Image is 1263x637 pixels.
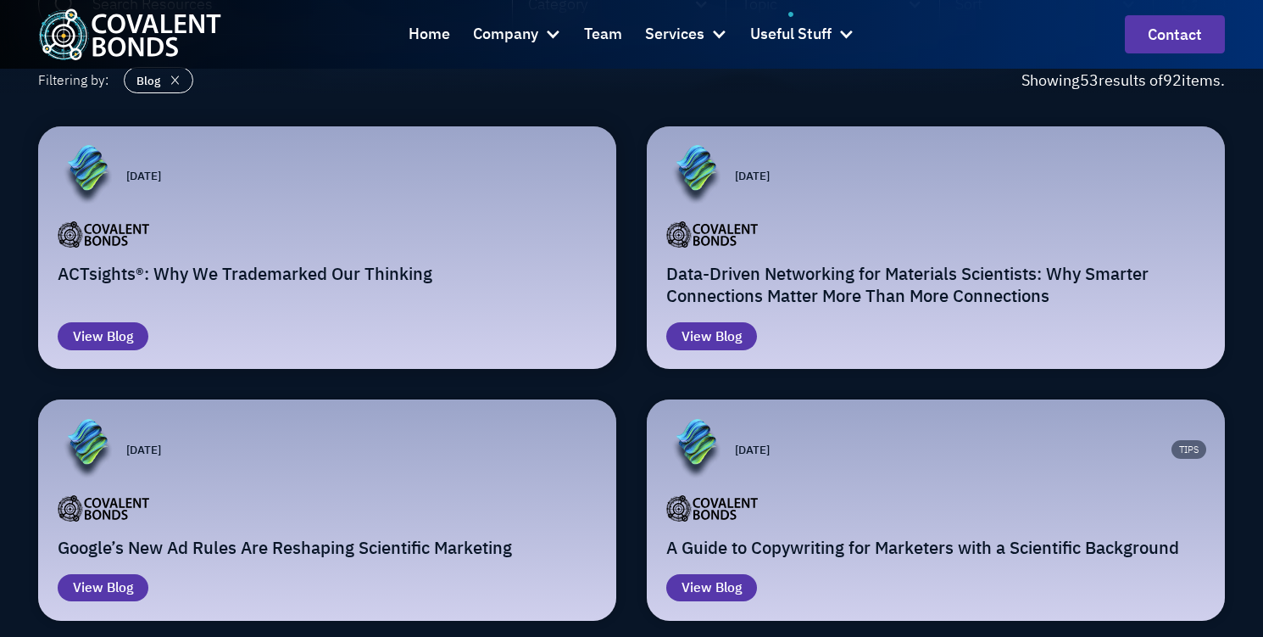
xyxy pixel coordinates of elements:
p: [DATE] [126,167,161,184]
div: Blog [107,578,133,598]
div: Blog [107,327,133,347]
iframe: Chat Widget [1178,556,1263,637]
div: Services [645,22,704,47]
a: contact [1125,15,1225,53]
h2: ACTsights®: Why We Trademarked Our Thinking [58,263,598,285]
span: 53 [1080,70,1099,90]
img: Covalent Bonds White / Teal Logo [38,8,221,60]
p: [DATE] [735,441,770,458]
div: Services [645,12,727,58]
div: Useful Stuff [750,12,854,58]
div: Company [473,22,538,47]
div: View [682,327,712,347]
div: View [73,327,103,347]
div: Filtering by: [38,65,108,96]
div: View [73,578,103,598]
div: Team [584,22,622,47]
div: Blog [136,72,160,89]
a: [DATE]Google’s New Ad Rules Are Reshaping Scientific MarketingViewBlog [38,400,616,621]
a: home [38,8,221,60]
h2: A Guide to Copywriting for Marketers with a Scientific Background [666,537,1206,559]
span: 92 [1163,70,1182,90]
a: Home [409,12,450,58]
div: View [682,578,712,598]
div: Home [409,22,450,47]
img: close icon [165,68,185,92]
div: Blog [715,327,742,347]
div: Blog [715,578,742,598]
div: Useful Stuff [750,22,832,47]
a: [DATE]Data-Driven Networking for Materials Scientists: Why Smarter Connections Matter More Than M... [647,126,1225,370]
div: Tips [1171,440,1206,460]
a: [DATE]ACTsights®: Why We Trademarked Our ThinkingViewBlog [38,126,616,370]
div: Showing results of items. [1021,69,1225,92]
h2: Data-Driven Networking for Materials Scientists: Why Smarter Connections Matter More Than More Co... [666,263,1206,308]
h2: Google’s New Ad Rules Are Reshaping Scientific Marketing [58,537,598,559]
p: [DATE] [735,167,770,184]
p: [DATE] [126,441,161,458]
a: [DATE]TipsA Guide to Copywriting for Marketers with a Scientific BackgroundViewBlog [647,400,1225,621]
a: Team [584,12,622,58]
div: Company [473,12,561,58]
